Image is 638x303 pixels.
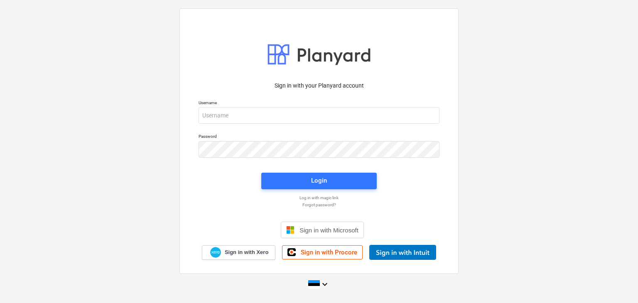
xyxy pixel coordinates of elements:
a: Log in with magic link [194,195,444,200]
p: Sign in with your Planyard account [199,81,439,90]
i: keyboard_arrow_down [320,279,330,289]
div: Login [311,175,327,186]
span: Sign in with Microsoft [299,227,358,234]
button: Login [261,173,377,189]
a: Forgot password? [194,202,444,208]
span: Sign in with Xero [225,249,268,256]
span: Sign in with Procore [301,249,357,256]
img: Microsoft logo [286,226,294,234]
input: Username [199,107,439,124]
p: Password [199,134,439,141]
p: Username [199,100,439,107]
a: Sign in with Procore [282,245,363,259]
img: Xero logo [210,247,221,258]
a: Sign in with Xero [202,245,276,260]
